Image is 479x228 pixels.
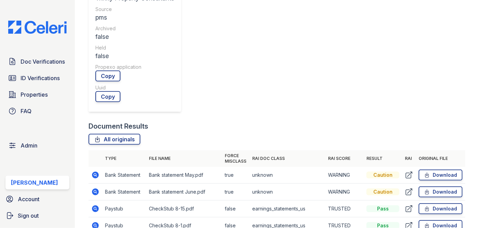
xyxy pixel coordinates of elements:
[325,150,364,167] th: RAI Score
[95,6,174,13] div: Source
[366,188,399,195] div: Caution
[102,150,146,167] th: Type
[89,134,140,145] a: All originals
[222,200,249,217] td: false
[95,25,174,32] div: Archived
[3,209,72,222] a: Sign out
[95,70,120,82] a: Copy
[146,167,222,184] td: Bank statement May.pdf
[21,90,48,99] span: Properties
[419,203,463,214] a: Download
[249,184,325,200] td: unknown
[5,55,69,68] a: Doc Verifications
[95,44,174,51] div: Held
[95,32,174,42] div: false
[102,200,146,217] td: Paystub
[95,64,174,70] div: Propexo application
[366,205,399,212] div: Pass
[402,150,416,167] th: RAI
[21,74,60,82] span: ID Verifications
[325,184,364,200] td: WARNING
[5,88,69,101] a: Properties
[102,184,146,200] td: Bank Statement
[146,150,222,167] th: File name
[18,195,39,203] span: Account
[366,172,399,178] div: Caution
[5,71,69,85] a: ID Verifications
[249,200,325,217] td: earnings_statements_us
[222,150,249,167] th: Force misclass
[11,178,58,187] div: [PERSON_NAME]
[325,200,364,217] td: TRUSTED
[21,57,65,66] span: Doc Verifications
[249,150,325,167] th: RAI Doc Class
[146,200,222,217] td: CheckStub 8-15.pdf
[21,107,32,115] span: FAQ
[222,184,249,200] td: true
[249,167,325,184] td: unknown
[5,139,69,152] a: Admin
[146,184,222,200] td: Bank statement June.pdf
[3,21,72,34] img: CE_Logo_Blue-a8612792a0a2168367f1c8372b55b34899dd931a85d93a1a3d3e32e68fde9ad4.png
[3,192,72,206] a: Account
[419,186,463,197] a: Download
[364,150,402,167] th: Result
[21,141,37,150] span: Admin
[5,104,69,118] a: FAQ
[416,150,465,167] th: Original file
[419,170,463,181] a: Download
[95,13,174,22] div: pms
[102,167,146,184] td: Bank Statement
[222,167,249,184] td: true
[18,211,39,220] span: Sign out
[95,91,120,102] a: Copy
[95,84,174,91] div: Uuid
[325,167,364,184] td: WARNING
[89,121,148,131] div: Document Results
[95,51,174,61] div: false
